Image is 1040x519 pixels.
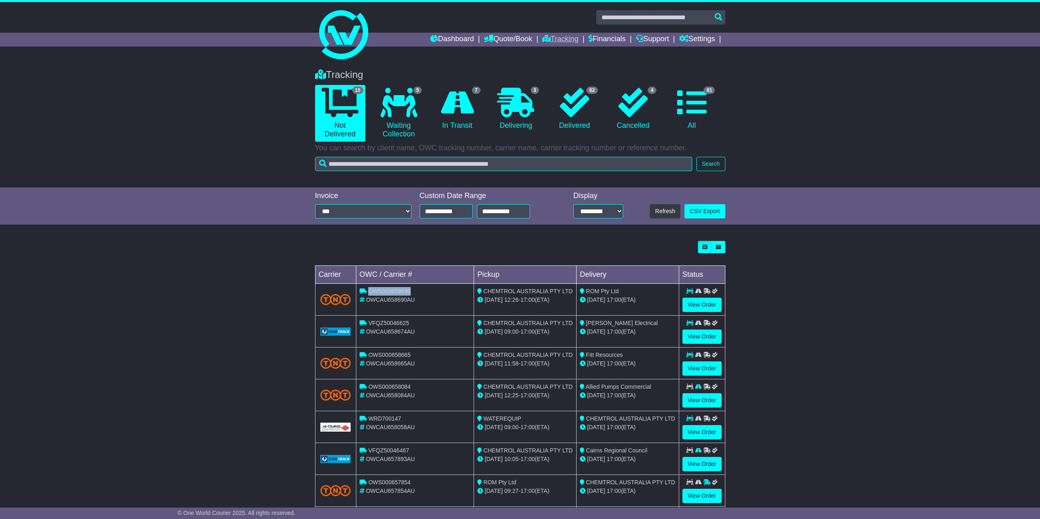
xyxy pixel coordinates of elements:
[477,455,573,463] div: - (ETA)
[320,327,351,336] img: GetCarrierServiceLogo
[366,488,415,494] span: OWCAU657854AU
[504,488,519,494] span: 09:27
[477,487,573,495] div: - (ETA)
[477,327,573,336] div: - (ETA)
[521,360,535,367] span: 17:00
[366,424,415,430] span: OWCAU658058AU
[682,298,722,312] a: View Order
[696,157,725,171] button: Search
[607,456,621,462] span: 17:00
[679,33,715,47] a: Settings
[485,296,503,303] span: [DATE]
[586,479,675,486] span: CHEMTROL AUSTRALIA PTY LTD
[485,456,503,462] span: [DATE]
[368,352,411,358] span: OWS000658665
[576,266,679,284] td: Delivery
[587,424,605,430] span: [DATE]
[607,392,621,399] span: 17:00
[485,328,503,335] span: [DATE]
[356,266,474,284] td: OWC / Carrier #
[587,392,605,399] span: [DATE]
[682,457,722,471] a: View Order
[586,288,619,294] span: ROM Pty Ltd
[315,192,412,200] div: Invoice
[588,33,626,47] a: Financials
[474,266,577,284] td: Pickup
[472,87,481,94] span: 7
[586,352,623,358] span: Fitt Resources
[521,328,535,335] span: 17:00
[432,85,482,133] a: 7 In Transit
[521,424,535,430] span: 17:00
[586,320,658,326] span: [PERSON_NAME] Electrical
[607,424,621,430] span: 17:00
[485,360,503,367] span: [DATE]
[504,296,519,303] span: 12:26
[587,328,605,335] span: [DATE]
[374,85,424,142] a: 5 Waiting Collection
[608,85,658,133] a: 4 Cancelled
[679,266,725,284] td: Status
[483,415,521,422] span: WATEREQUIP
[587,456,605,462] span: [DATE]
[352,87,363,94] span: 15
[320,390,351,401] img: TNT_Domestic.png
[531,87,539,94] span: 3
[521,456,535,462] span: 17:00
[573,192,623,200] div: Display
[414,87,422,94] span: 5
[420,192,551,200] div: Custom Date Range
[682,425,722,439] a: View Order
[366,456,415,462] span: OWCAU657893AU
[483,352,573,358] span: CHEMTROL AUSTRALIA PTY LTD
[586,447,647,454] span: Cairns Regional Council
[586,87,597,94] span: 62
[368,288,411,294] span: OWS000658690
[666,85,717,133] a: 81 All
[477,359,573,368] div: - (ETA)
[483,288,573,294] span: CHEMTROL AUSTRALIA PTY LTD
[485,424,503,430] span: [DATE]
[704,87,715,94] span: 81
[504,424,519,430] span: 09:00
[586,383,651,390] span: Allied Pumps Commercial
[366,392,415,399] span: OWCAU658084AU
[580,487,675,495] div: (ETA)
[485,488,503,494] span: [DATE]
[504,392,519,399] span: 12:25
[587,488,605,494] span: [DATE]
[368,383,411,390] span: OWS000658084
[491,85,541,133] a: 3 Delivering
[607,488,621,494] span: 17:00
[477,296,573,304] div: - (ETA)
[580,423,675,432] div: (ETA)
[315,266,356,284] td: Carrier
[366,360,415,367] span: OWCAU658665AU
[311,69,729,81] div: Tracking
[368,320,409,326] span: VFQZ50046625
[483,320,573,326] span: CHEMTROL AUSTRALIA PTY LTD
[650,204,680,218] button: Refresh
[682,330,722,344] a: View Order
[484,33,532,47] a: Quote/Book
[477,423,573,432] div: - (ETA)
[580,455,675,463] div: (ETA)
[320,423,351,432] img: GetCarrierServiceLogo
[607,328,621,335] span: 17:00
[483,447,573,454] span: CHEMTROL AUSTRALIA PTY LTD
[315,85,365,142] a: 15 Not Delivered
[368,415,401,422] span: WRD700147
[430,33,474,47] a: Dashboard
[485,392,503,399] span: [DATE]
[504,328,519,335] span: 09:00
[483,479,516,486] span: ROM Pty Ltd
[320,294,351,305] img: TNT_Domestic.png
[684,204,725,218] a: CSV Export
[368,447,409,454] span: VFQZ50046467
[521,392,535,399] span: 17:00
[607,296,621,303] span: 17:00
[586,415,675,422] span: CHEMTROL AUSTRALIA PTY LTD
[521,488,535,494] span: 17:00
[504,360,519,367] span: 11:58
[315,144,725,153] p: You can search by client name, OWC tracking number, carrier name, carrier tracking number or refe...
